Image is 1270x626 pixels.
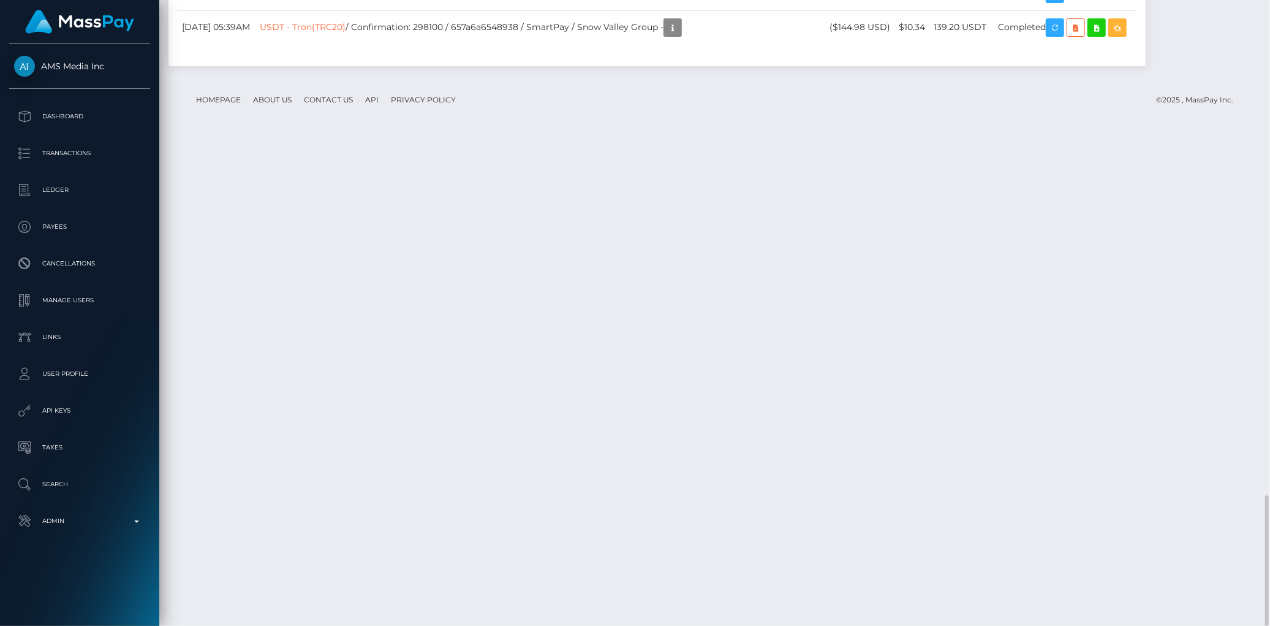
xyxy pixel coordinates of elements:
[9,138,150,169] a: Transactions
[360,90,384,109] a: API
[9,248,150,279] a: Cancellations
[14,107,145,126] p: Dashboard
[9,395,150,426] a: API Keys
[9,506,150,536] a: Admin
[9,469,150,500] a: Search
[9,101,150,132] a: Dashboard
[9,175,150,205] a: Ledger
[14,181,145,199] p: Ledger
[260,21,346,32] a: USDT - Tron(TRC20)
[894,10,929,44] td: $10.34
[9,322,150,353] a: Links
[178,10,255,44] td: [DATE] 05:39AM
[929,10,994,44] td: 139.20 USDT
[14,144,145,162] p: Transactions
[25,10,134,34] img: MassPay Logo
[299,90,358,109] a: Contact Us
[14,254,145,273] p: Cancellations
[14,56,35,77] img: AMS Media Inc
[14,291,145,310] p: Manage Users
[994,10,1136,44] td: Completed
[14,402,145,420] p: API Keys
[9,61,150,72] span: AMS Media Inc
[14,475,145,494] p: Search
[14,512,145,530] p: Admin
[14,218,145,236] p: Payees
[248,90,297,109] a: About Us
[386,90,461,109] a: Privacy Policy
[14,365,145,383] p: User Profile
[255,10,825,44] td: / Confirmation: 298100 / 657a6a6548938 / SmartPay / Snow Valley Group -
[9,432,150,463] a: Taxes
[9,285,150,316] a: Manage Users
[191,90,246,109] a: Homepage
[825,10,894,44] td: ($144.98 USD)
[9,212,150,242] a: Payees
[14,328,145,346] p: Links
[1156,93,1242,107] div: © 2025 , MassPay Inc.
[14,438,145,457] p: Taxes
[9,359,150,389] a: User Profile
